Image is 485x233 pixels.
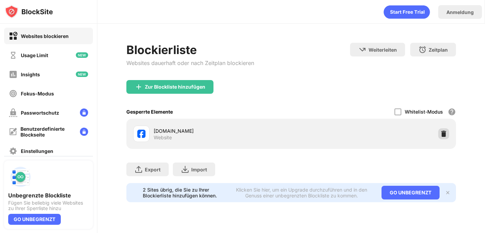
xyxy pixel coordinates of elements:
[9,147,17,155] img: settings-off.svg
[429,47,448,53] div: Zeitplan
[145,84,205,90] div: Zur Blockliste hinzufügen
[21,91,54,96] div: Fokus-Modus
[21,110,59,116] div: Passwortschutz
[405,109,443,115] div: Whitelist-Modus
[76,52,88,58] img: new-icon.svg
[154,127,291,134] div: [DOMAIN_NAME]
[8,192,89,199] div: Unbegrenzte Blockliste
[445,190,451,195] img: x-button.svg
[9,32,17,40] img: block-on.svg
[9,70,17,79] img: insights-off.svg
[191,167,207,172] div: Import
[21,148,53,154] div: Einstellungen
[9,128,17,136] img: customize-block-page-off.svg
[21,33,69,39] div: Websites blockieren
[137,130,145,138] img: favicons
[80,128,88,136] img: lock-menu.svg
[8,200,89,211] div: Fügen Sie beliebig viele Websites zu Ihrer Sperrliste hinzu
[126,109,173,115] div: Gesperrte Elemente
[5,5,53,18] img: logo-blocksite.svg
[143,187,226,198] div: 2 Sites übrig, die Sie zu Ihrer Blockierliste hinzufügen können.
[145,167,161,172] div: Export
[384,5,430,19] div: animation
[9,108,17,117] img: password-protection-off.svg
[154,134,172,141] div: Website
[382,186,440,199] div: GO UNBEGRENZT
[126,43,254,57] div: Blockierliste
[80,108,88,117] img: lock-menu.svg
[21,52,48,58] div: Usage Limit
[8,165,33,189] img: push-block-list.svg
[9,51,17,60] img: time-usage-off.svg
[76,72,88,77] img: new-icon.svg
[21,72,40,77] div: Insights
[8,214,61,225] div: GO UNBEGRENZT
[9,89,17,98] img: focus-off.svg
[126,60,254,66] div: Websites dauerhaft oder nach Zeitplan blockieren
[446,9,474,15] div: Anmeldung
[230,187,373,198] div: Klicken Sie hier, um ein Upgrade durchzuführen und in den Genuss einer unbegrenzten Blockliste zu...
[20,126,74,138] div: Benutzerdefinierte Blockseite
[369,47,397,53] div: Weiterleiten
